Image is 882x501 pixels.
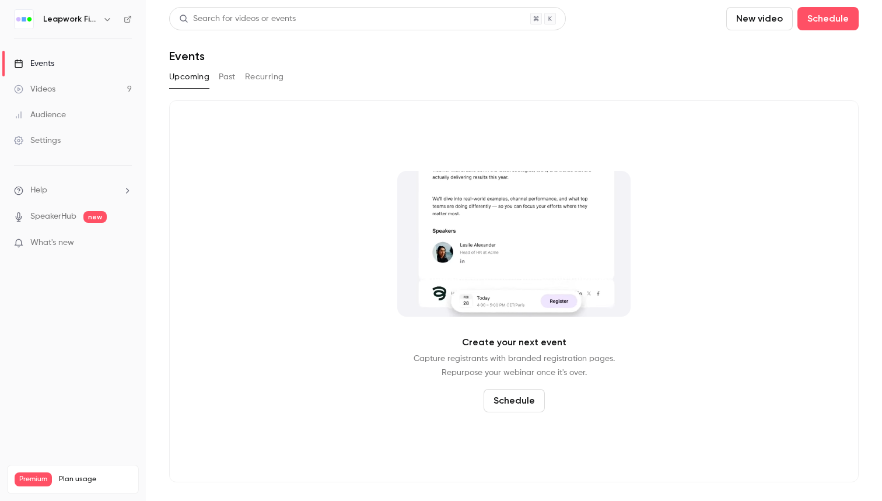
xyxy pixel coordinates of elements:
button: Recurring [245,68,284,86]
li: help-dropdown-opener [14,184,132,197]
div: Events [14,58,54,69]
iframe: Noticeable Trigger [118,238,132,248]
button: Upcoming [169,68,209,86]
div: Search for videos or events [179,13,296,25]
div: Settings [14,135,61,146]
p: Capture registrants with branded registration pages. Repurpose your webinar once it's over. [414,352,615,380]
a: SpeakerHub [30,211,76,223]
span: new [83,211,107,223]
button: Schedule [797,7,859,30]
h1: Events [169,49,205,63]
img: Leapwork Field [15,10,33,29]
span: Premium [15,472,52,486]
button: Past [219,68,236,86]
span: What's new [30,237,74,249]
p: Create your next event [462,335,566,349]
span: Plan usage [59,475,131,484]
span: Help [30,184,47,197]
div: Audience [14,109,66,121]
div: Videos [14,83,55,95]
button: Schedule [484,389,545,412]
h6: Leapwork Field [43,13,98,25]
button: New video [726,7,793,30]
